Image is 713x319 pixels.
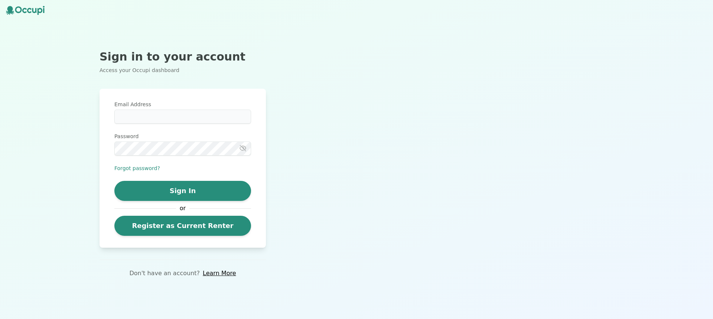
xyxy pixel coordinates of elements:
label: Password [114,133,251,140]
h2: Sign in to your account [100,50,266,64]
a: Register as Current Renter [114,216,251,236]
button: Forgot password? [114,165,160,172]
p: Access your Occupi dashboard [100,66,266,74]
button: Sign In [114,181,251,201]
span: or [176,204,189,213]
a: Learn More [203,269,236,278]
label: Email Address [114,101,251,108]
p: Don't have an account? [129,269,200,278]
